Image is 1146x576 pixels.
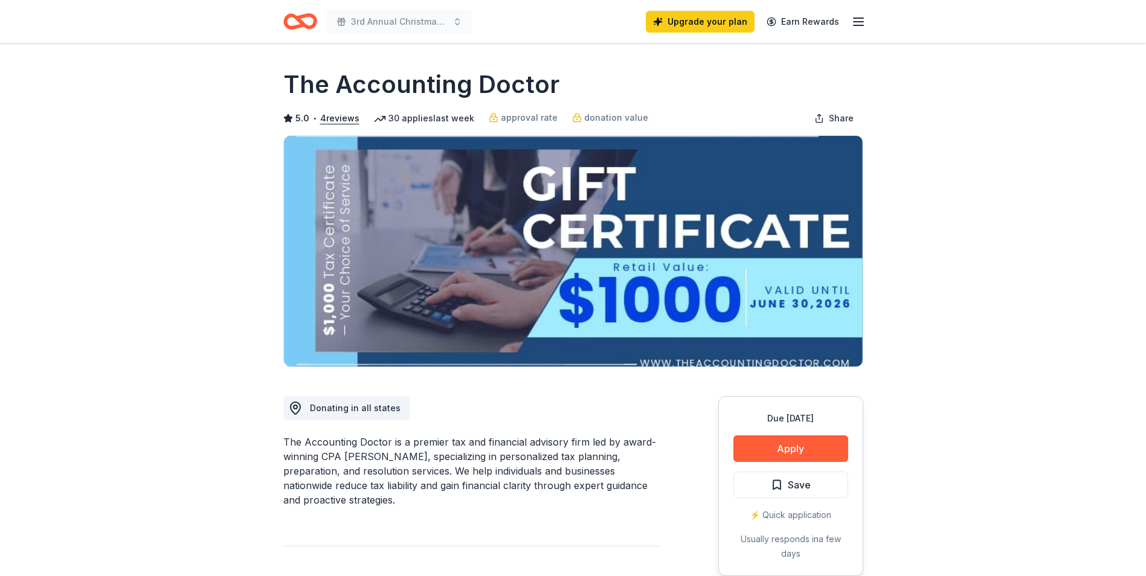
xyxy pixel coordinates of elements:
[733,508,848,522] div: ⚡️ Quick application
[283,435,660,507] div: The Accounting Doctor is a premier tax and financial advisory firm led by award-winning CPA [PERS...
[788,477,811,493] span: Save
[733,532,848,561] div: Usually responds in a few days
[759,11,846,33] a: Earn Rewards
[327,10,472,34] button: 3rd Annual Christmas Giveaway
[733,472,848,498] button: Save
[584,110,648,125] span: donation value
[374,111,474,126] div: 30 applies last week
[489,110,558,125] a: approval rate
[295,111,309,126] span: 5.0
[733,435,848,462] button: Apply
[351,14,448,29] span: 3rd Annual Christmas Giveaway
[805,106,863,130] button: Share
[283,7,317,36] a: Home
[646,11,755,33] a: Upgrade your plan
[320,111,359,126] button: 4reviews
[733,411,848,426] div: Due [DATE]
[572,110,648,125] a: donation value
[284,136,863,366] img: Image for The Accounting Doctor
[501,110,558,125] span: approval rate
[829,111,854,126] span: Share
[312,114,317,123] span: •
[283,68,559,101] h1: The Accounting Doctor
[310,403,401,413] span: Donating in all states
